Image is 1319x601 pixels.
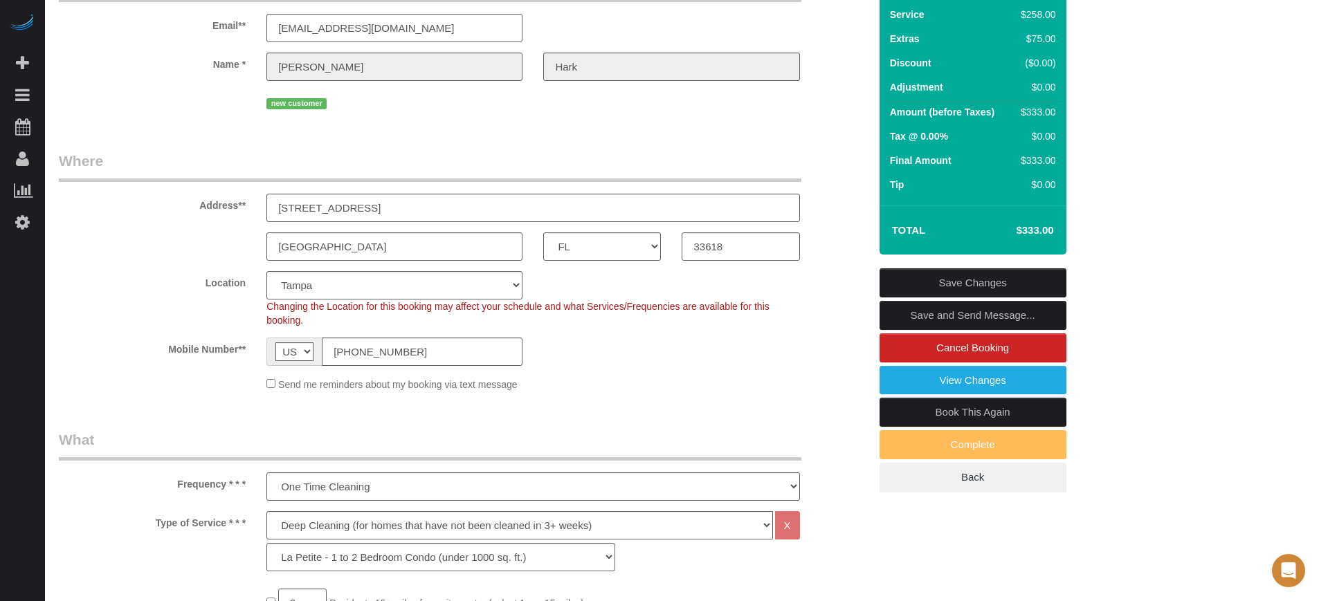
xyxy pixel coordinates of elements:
label: Discount [890,56,931,70]
legend: Where [59,151,801,182]
label: Tax @ 0.00% [890,129,948,143]
input: Zip Code** [682,232,799,261]
a: Save and Send Message... [880,301,1066,330]
label: Final Amount [890,154,952,167]
label: Type of Service * * * [48,511,256,530]
div: $333.00 [1015,154,1055,167]
input: Last Name** [543,53,799,81]
span: new customer [266,98,327,109]
div: $0.00 [1015,178,1055,192]
img: Automaid Logo [8,14,36,33]
input: Mobile Number** [322,338,522,366]
label: Location [48,271,256,290]
div: $0.00 [1015,129,1055,143]
a: Back [880,463,1066,492]
div: $333.00 [1015,105,1055,119]
div: Open Intercom Messenger [1272,554,1305,587]
label: Adjustment [890,80,943,94]
label: Amount (before Taxes) [890,105,994,119]
a: Save Changes [880,268,1066,297]
h4: $333.00 [974,225,1053,237]
label: Name * [48,53,256,71]
span: Changing the Location for this booking may affect your schedule and what Services/Frequencies are... [266,301,770,326]
a: Cancel Booking [880,333,1066,362]
div: $0.00 [1015,80,1055,94]
label: Tip [890,178,904,192]
div: ($0.00) [1015,56,1055,70]
legend: What [59,429,801,461]
label: Frequency * * * [48,472,256,491]
label: Mobile Number** [48,338,256,356]
div: $258.00 [1015,8,1055,21]
input: First Name** [266,53,522,81]
label: Extras [890,32,920,46]
a: View Changes [880,366,1066,395]
div: $75.00 [1015,32,1055,46]
strong: Total [892,224,926,236]
span: Send me reminders about my booking via text message [278,379,518,390]
label: Service [890,8,925,21]
a: Book This Again [880,398,1066,427]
